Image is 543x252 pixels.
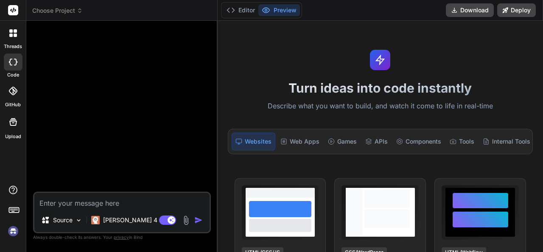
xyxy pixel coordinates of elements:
div: Games [325,133,360,150]
span: View Prompt [279,185,315,194]
p: Describe what you want to build, and watch it come to life in real-time [223,101,538,112]
label: code [7,71,19,79]
img: attachment [181,215,191,225]
button: Editor [223,4,258,16]
span: privacy [114,235,129,240]
p: Always double-check its answers. Your in Bind [33,233,211,241]
div: Internal Tools [479,133,534,150]
button: Download [446,3,494,17]
p: [PERSON_NAME] 4 S.. [103,216,166,224]
div: Tools [446,133,478,150]
label: threads [4,43,22,50]
label: Upload [5,133,21,140]
button: Preview [258,4,300,16]
img: Pick Models [75,217,82,224]
div: Websites [232,133,275,150]
h1: Turn ideas into code instantly [223,80,538,96]
img: signin [6,224,20,238]
img: icon [194,216,203,224]
label: GitHub [5,101,21,108]
button: Deploy [497,3,536,17]
div: APIs [362,133,391,150]
p: Source [53,216,73,224]
div: Web Apps [277,133,323,150]
span: Choose Project [32,6,83,15]
img: Claude 4 Sonnet [91,216,100,224]
div: Components [393,133,445,150]
span: View Prompt [379,185,415,194]
span: View Prompt [479,185,515,194]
